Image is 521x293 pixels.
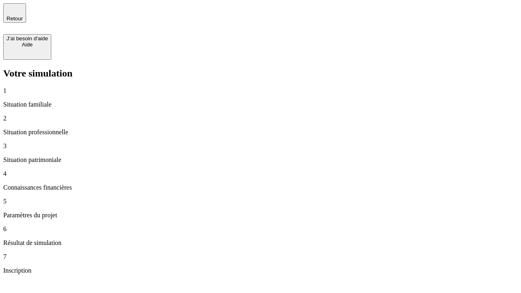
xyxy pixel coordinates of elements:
span: Retour [7,15,23,22]
p: 7 [3,253,518,260]
p: Situation patrimoniale [3,156,518,164]
button: Retour [3,3,26,23]
p: 1 [3,87,518,94]
p: 2 [3,115,518,122]
p: Connaissances financières [3,184,518,191]
p: 3 [3,142,518,150]
p: 6 [3,225,518,233]
p: 5 [3,198,518,205]
p: 4 [3,170,518,177]
p: Paramètres du projet [3,212,518,219]
h2: Votre simulation [3,68,518,79]
p: Inscription [3,267,518,274]
div: J’ai besoin d'aide [7,35,48,42]
p: Situation professionnelle [3,129,518,136]
p: Résultat de simulation [3,239,518,247]
p: Situation familiale [3,101,518,108]
div: Aide [7,42,48,48]
button: J’ai besoin d'aideAide [3,34,51,60]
